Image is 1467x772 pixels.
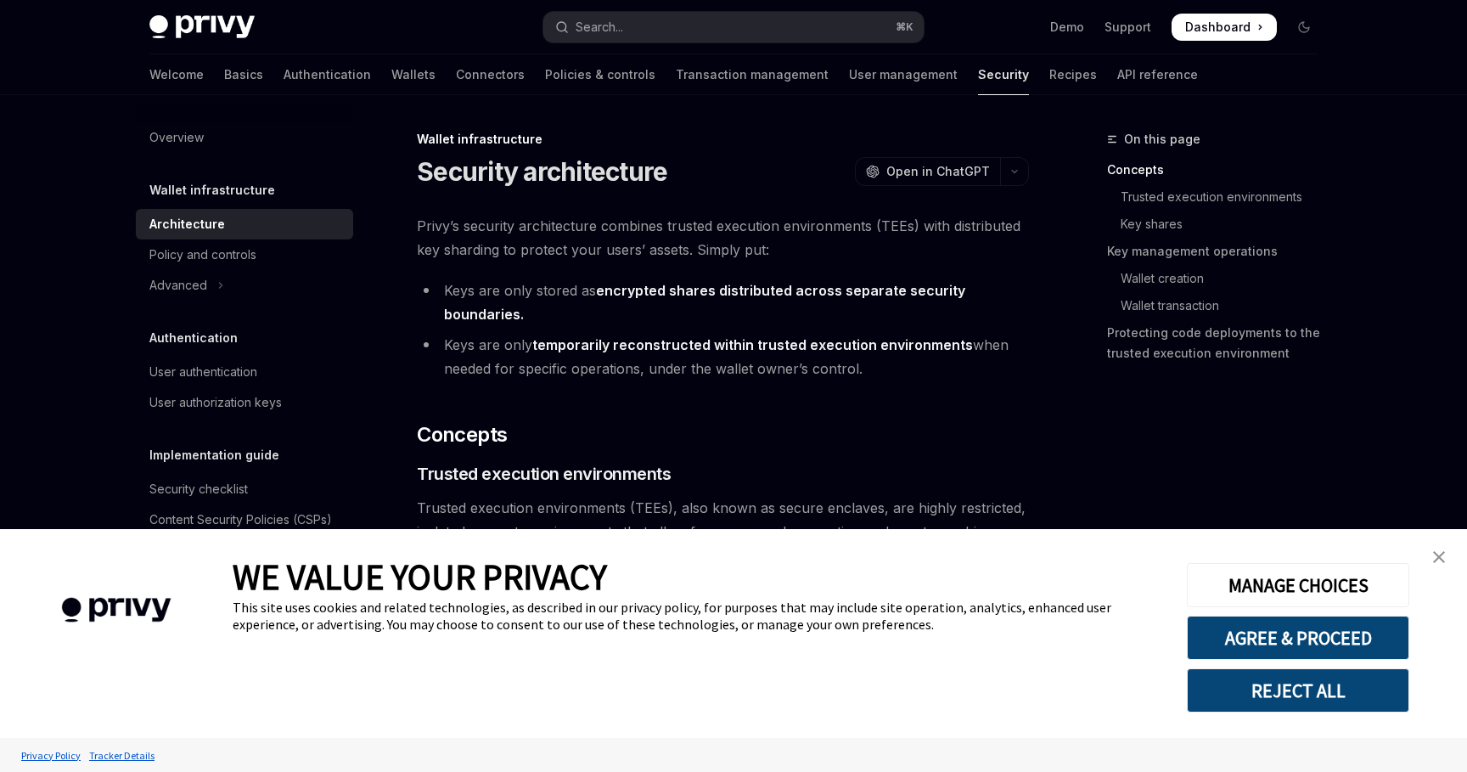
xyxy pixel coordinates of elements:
[545,54,655,95] a: Policies & controls
[855,157,1000,186] button: Open in ChatGPT
[136,209,353,239] a: Architecture
[1107,292,1331,319] a: Wallet transaction
[233,599,1161,633] div: This site uses cookies and related technologies, as described in our privacy policy, for purposes...
[417,279,1029,326] li: Keys are only stored as
[149,127,204,148] div: Overview
[1107,265,1331,292] a: Wallet creation
[1104,19,1151,36] a: Support
[149,180,275,200] h5: Wallet infrastructure
[136,270,353,301] button: Toggle Advanced section
[85,741,159,770] a: Tracker Details
[417,496,1029,591] span: Trusted execution environments (TEEs), also known as secure enclaves, are highly restricted, isol...
[417,421,507,448] span: Concepts
[886,163,990,180] span: Open in ChatGPT
[1124,129,1200,149] span: On this page
[284,54,371,95] a: Authentication
[1049,54,1097,95] a: Recipes
[149,214,225,234] div: Architecture
[1290,14,1318,41] button: Toggle dark mode
[149,275,207,296] div: Advanced
[543,12,924,42] button: Open search
[391,54,436,95] a: Wallets
[149,510,332,530] div: Content Security Policies (CSPs)
[149,445,279,465] h5: Implementation guide
[1185,19,1251,36] span: Dashboard
[532,336,973,353] strong: temporarily reconstructed within trusted execution environments
[136,387,353,418] a: User authorization keys
[149,15,255,39] img: dark logo
[224,54,263,95] a: Basics
[149,392,282,413] div: User authorization keys
[676,54,829,95] a: Transaction management
[233,555,607,599] span: WE VALUE YOUR PRIVACY
[1107,156,1331,183] a: Concepts
[417,131,1029,148] div: Wallet infrastructure
[1187,668,1409,713] button: REJECT ALL
[1172,14,1277,41] a: Dashboard
[149,245,256,265] div: Policy and controls
[576,17,623,37] div: Search...
[1187,616,1409,660] button: AGREE & PROCEED
[1107,211,1331,238] a: Key shares
[417,462,671,486] span: Trusted execution environments
[136,122,353,153] a: Overview
[456,54,525,95] a: Connectors
[1050,19,1084,36] a: Demo
[417,156,667,187] h1: Security architecture
[1187,563,1409,607] button: MANAGE CHOICES
[417,333,1029,380] li: Keys are only when needed for specific operations, under the wallet owner’s control.
[136,357,353,387] a: User authentication
[849,54,958,95] a: User management
[136,504,353,535] a: Content Security Policies (CSPs)
[25,573,207,647] img: company logo
[1422,540,1456,574] a: close banner
[136,239,353,270] a: Policy and controls
[149,479,248,499] div: Security checklist
[1117,54,1198,95] a: API reference
[1107,319,1331,367] a: Protecting code deployments to the trusted execution environment
[149,328,238,348] h5: Authentication
[417,214,1029,262] span: Privy’s security architecture combines trusted execution environments (TEEs) with distributed key...
[1433,551,1445,563] img: close banner
[149,362,257,382] div: User authentication
[1107,183,1331,211] a: Trusted execution environments
[896,20,913,34] span: ⌘ K
[149,54,204,95] a: Welcome
[17,741,85,770] a: Privacy Policy
[444,282,965,323] strong: encrypted shares distributed across separate security boundaries.
[978,54,1029,95] a: Security
[136,474,353,504] a: Security checklist
[1107,238,1331,265] a: Key management operations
